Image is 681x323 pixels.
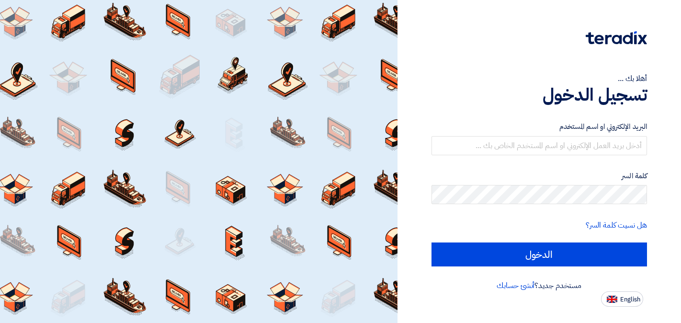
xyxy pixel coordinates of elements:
input: الدخول [431,242,647,266]
img: Teradix logo [586,31,647,45]
button: English [601,291,643,307]
img: en-US.png [607,296,617,303]
div: أهلا بك ... [431,73,647,84]
span: English [620,296,640,303]
label: البريد الإلكتروني او اسم المستخدم [431,121,647,132]
h1: تسجيل الدخول [431,84,647,105]
div: مستخدم جديد؟ [431,280,647,291]
a: هل نسيت كلمة السر؟ [586,219,647,231]
a: أنشئ حسابك [497,280,534,291]
input: أدخل بريد العمل الإلكتروني او اسم المستخدم الخاص بك ... [431,136,647,155]
label: كلمة السر [431,171,647,182]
